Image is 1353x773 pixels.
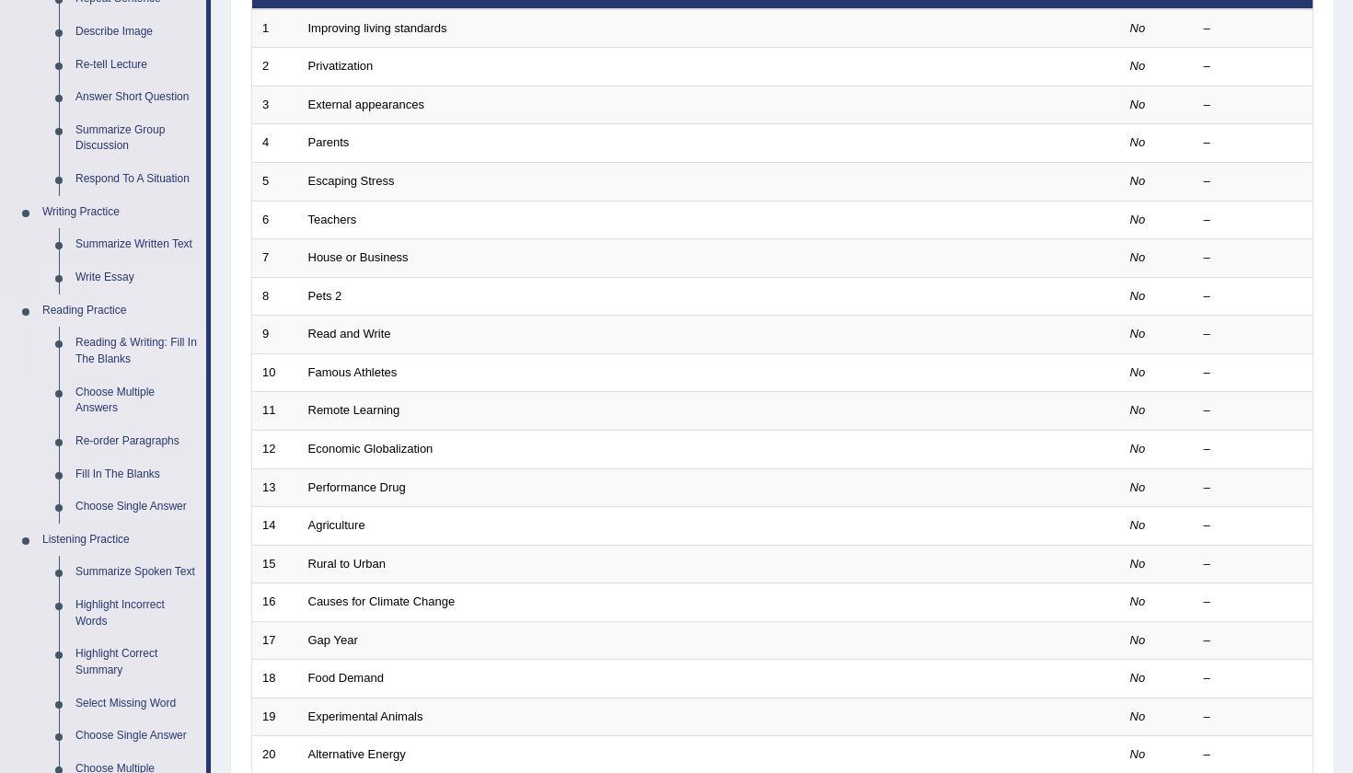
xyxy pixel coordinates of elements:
[252,239,298,278] td: 7
[252,583,298,622] td: 16
[67,163,206,196] a: Respond To A Situation
[1130,98,1146,111] em: No
[308,442,434,456] a: Economic Globalization
[67,589,206,638] a: Highlight Incorrect Words
[1204,326,1303,343] div: –
[67,114,206,163] a: Summarize Group Discussion
[308,480,406,494] a: Performance Drug
[1130,174,1146,188] em: No
[1130,289,1146,303] em: No
[1204,364,1303,382] div: –
[1130,518,1146,532] em: No
[252,545,298,583] td: 15
[1130,747,1146,761] em: No
[67,556,206,589] a: Summarize Spoken Text
[1130,442,1146,456] em: No
[308,365,398,379] a: Famous Athletes
[308,289,342,303] a: Pets 2
[67,490,206,524] a: Choose Single Answer
[34,524,206,557] a: Listening Practice
[67,458,206,491] a: Fill In The Blanks
[1204,479,1303,497] div: –
[252,48,298,87] td: 2
[252,86,298,124] td: 3
[252,124,298,163] td: 4
[308,174,395,188] a: Escaping Stress
[252,316,298,354] td: 9
[252,468,298,507] td: 13
[1130,21,1146,35] em: No
[1204,632,1303,650] div: –
[308,250,409,264] a: House or Business
[1204,249,1303,267] div: –
[1204,58,1303,75] div: –
[67,425,206,458] a: Re-order Paragraphs
[252,353,298,392] td: 10
[1130,633,1146,647] em: No
[308,594,456,608] a: Causes for Climate Change
[252,163,298,202] td: 5
[1130,365,1146,379] em: No
[67,376,206,425] a: Choose Multiple Answers
[1204,709,1303,726] div: –
[34,294,206,328] a: Reading Practice
[308,710,423,723] a: Experimental Animals
[67,687,206,721] a: Select Missing Word
[308,59,374,73] a: Privatization
[308,403,400,417] a: Remote Learning
[252,277,298,316] td: 8
[1204,441,1303,458] div: –
[308,327,391,340] a: Read and Write
[1204,517,1303,535] div: –
[1130,671,1146,685] em: No
[252,660,298,698] td: 18
[1130,594,1146,608] em: No
[1204,746,1303,764] div: –
[308,135,350,149] a: Parents
[67,228,206,261] a: Summarize Written Text
[1130,557,1146,571] em: No
[67,261,206,294] a: Write Essay
[67,638,206,686] a: Highlight Correct Summary
[67,49,206,82] a: Re-tell Lecture
[308,213,357,226] a: Teachers
[1130,135,1146,149] em: No
[1204,288,1303,306] div: –
[252,430,298,468] td: 12
[1130,403,1146,417] em: No
[67,327,206,375] a: Reading & Writing: Fill In The Blanks
[308,98,424,111] a: External appearances
[252,201,298,239] td: 6
[308,747,406,761] a: Alternative Energy
[67,720,206,753] a: Choose Single Answer
[1204,97,1303,114] div: –
[1130,59,1146,73] em: No
[1204,173,1303,190] div: –
[67,16,206,49] a: Describe Image
[1204,212,1303,229] div: –
[252,507,298,546] td: 14
[1130,213,1146,226] em: No
[252,9,298,48] td: 1
[308,21,447,35] a: Improving living standards
[1204,670,1303,687] div: –
[1130,710,1146,723] em: No
[252,392,298,431] td: 11
[1204,134,1303,152] div: –
[308,633,358,647] a: Gap Year
[1204,20,1303,38] div: –
[1130,250,1146,264] em: No
[252,698,298,736] td: 19
[1204,556,1303,573] div: –
[1204,594,1303,611] div: –
[308,518,365,532] a: Agriculture
[34,196,206,229] a: Writing Practice
[308,557,387,571] a: Rural to Urban
[308,671,384,685] a: Food Demand
[1130,327,1146,340] em: No
[67,81,206,114] a: Answer Short Question
[252,621,298,660] td: 17
[1204,402,1303,420] div: –
[1130,480,1146,494] em: No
